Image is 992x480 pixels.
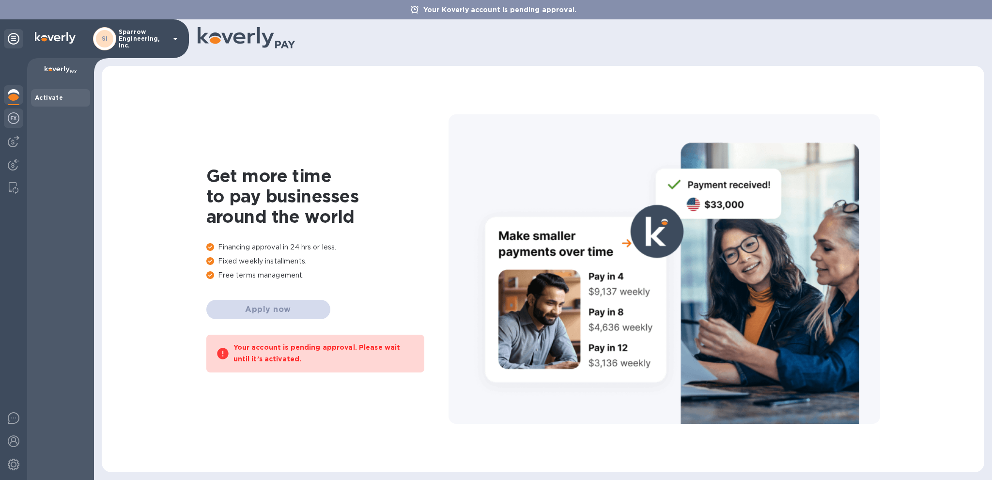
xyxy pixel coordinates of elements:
h1: Get more time to pay businesses around the world [206,166,449,227]
img: Foreign exchange [8,112,19,124]
b: Your account is pending approval. Please wait until it’s activated. [233,343,401,363]
b: SI [102,35,108,42]
img: Logo [35,32,76,44]
div: Unpin categories [4,29,23,48]
p: Financing approval in 24 hrs or less. [206,242,449,252]
p: Sparrow Engineering, Inc. [119,29,167,49]
p: Free terms management. [206,270,449,280]
b: Activate [35,94,63,101]
p: Fixed weekly installments. [206,256,449,266]
p: Your Koverly account is pending approval. [418,5,581,15]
